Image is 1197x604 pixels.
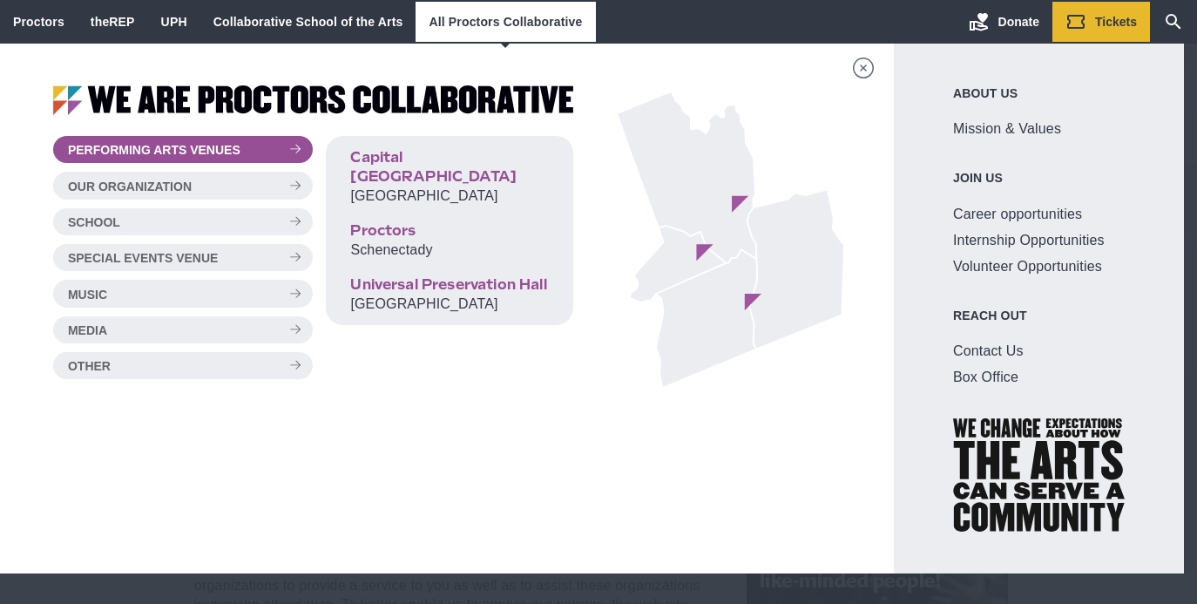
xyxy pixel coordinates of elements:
[429,15,582,29] a: All Proctors Collaborative
[68,288,107,301] span: Music
[953,85,1125,102] strong: About Us
[68,216,120,228] span: School
[953,227,1125,254] a: Internship Opportunities
[53,244,313,271] button: Special Events Venue
[1095,15,1137,29] span: Tickets
[91,15,135,29] a: theREP
[350,221,548,241] span: Proctors
[53,172,313,199] button: Our Organization
[953,418,1125,531] img: We change expectations about how the arts can serve a community
[953,254,1125,280] a: Volunteer Opportunities
[68,144,240,156] span: Performing Arts Venues
[1150,2,1197,42] a: Search
[998,15,1039,29] span: Donate
[350,275,548,295] span: Universal Preservation Hall
[350,148,548,187] span: Capital [GEOGRAPHIC_DATA]
[53,352,313,379] button: Other
[953,201,1125,227] a: Career opportunities
[1052,2,1150,42] a: Tickets
[953,338,1125,364] a: Contact Us
[53,136,313,163] button: Performing Arts Venues
[333,271,565,318] a: Universal Preservation Hall[GEOGRAPHIC_DATA]
[333,144,565,210] a: Capital [GEOGRAPHIC_DATA][GEOGRAPHIC_DATA]
[53,208,313,235] button: School
[53,316,313,343] button: Media
[68,360,111,372] span: Other
[953,116,1125,142] a: Mission & Values
[953,170,1125,187] strong: Join Us
[326,136,572,325] div: Performing Arts Venues
[68,180,192,193] span: Our Organization
[350,188,497,203] span: [GEOGRAPHIC_DATA]
[350,296,497,311] span: [GEOGRAPHIC_DATA]
[161,15,187,29] a: UPH
[53,280,313,307] button: Music
[956,2,1052,42] a: Donate
[350,242,432,257] span: Schenectady
[68,252,218,264] span: Special Events Venue
[53,85,572,115] img: We Are Proctors Collaborative
[13,15,64,29] a: Proctors
[68,324,107,336] span: Media
[953,364,1125,390] a: Box Office
[213,15,403,29] a: Collaborative School of the Arts
[953,308,1125,324] strong: Reach Out
[333,217,565,264] a: ProctorsSchenectady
